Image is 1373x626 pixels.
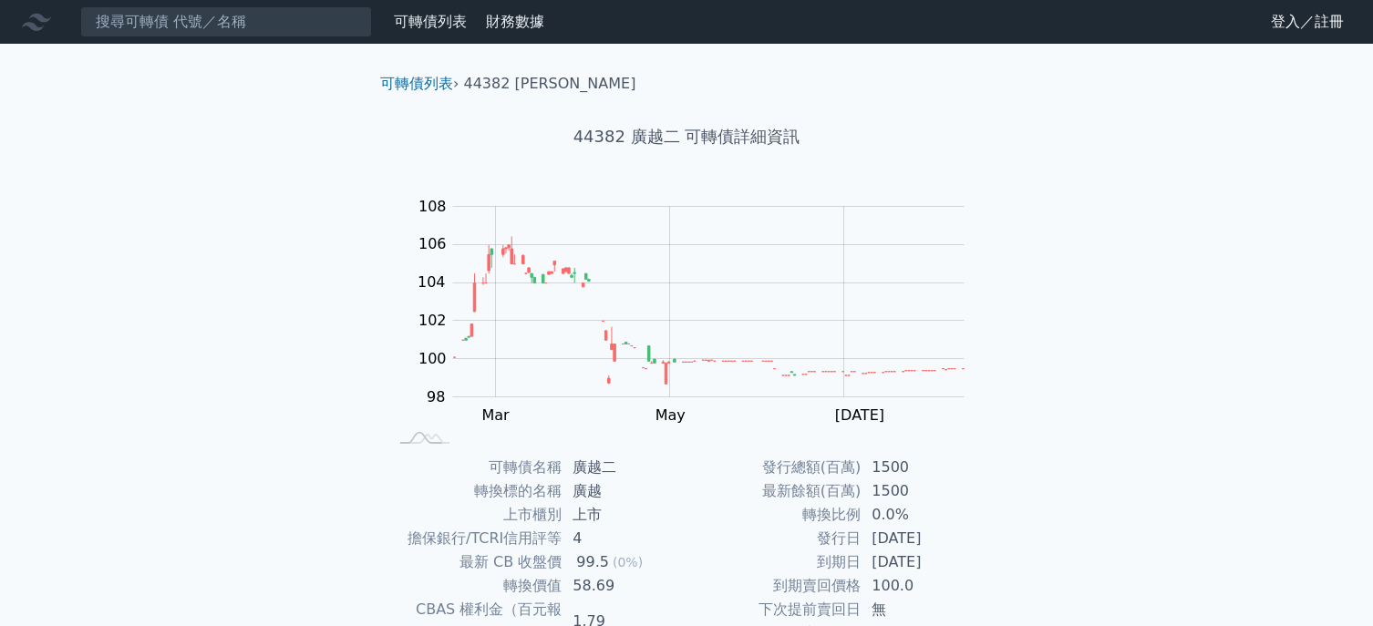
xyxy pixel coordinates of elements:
[418,235,447,252] tspan: 106
[861,574,986,598] td: 100.0
[573,550,613,574] div: 99.5
[861,550,986,574] td: [DATE]
[366,124,1007,149] h1: 44382 廣越二 可轉債詳細資訊
[861,456,986,479] td: 1500
[686,574,861,598] td: 到期賣回價格
[387,479,562,503] td: 轉換標的名稱
[387,527,562,550] td: 擔保銀行/TCRI信用評等
[562,527,686,550] td: 4
[686,598,861,621] td: 下次提前賣回日
[387,503,562,527] td: 上市櫃別
[418,350,447,367] tspan: 100
[613,555,643,570] span: (0%)
[387,456,562,479] td: 可轉債名稱
[562,574,686,598] td: 58.69
[562,456,686,479] td: 廣越二
[835,406,884,424] tspan: [DATE]
[686,550,861,574] td: 到期日
[686,456,861,479] td: 發行總額(百萬)
[418,197,447,214] tspan: 108
[387,574,562,598] td: 轉換價值
[562,503,686,527] td: 上市
[1256,7,1358,36] a: 登入／註冊
[380,73,459,95] li: ›
[861,479,986,503] td: 1500
[380,75,453,92] a: 可轉債列表
[562,479,686,503] td: 廣越
[861,598,986,621] td: 無
[686,503,861,527] td: 轉換比例
[861,503,986,527] td: 0.0%
[464,73,636,95] li: 44382 [PERSON_NAME]
[408,197,992,424] g: Chart
[394,13,467,30] a: 可轉債列表
[482,406,511,424] tspan: Mar
[686,527,861,550] td: 發行日
[418,273,446,291] tspan: 104
[418,312,447,329] tspan: 102
[656,406,686,424] tspan: May
[686,479,861,503] td: 最新餘額(百萬)
[387,550,562,574] td: 最新 CB 收盤價
[861,527,986,550] td: [DATE]
[486,13,544,30] a: 財務數據
[80,6,372,37] input: 搜尋可轉債 代號／名稱
[427,387,445,405] tspan: 98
